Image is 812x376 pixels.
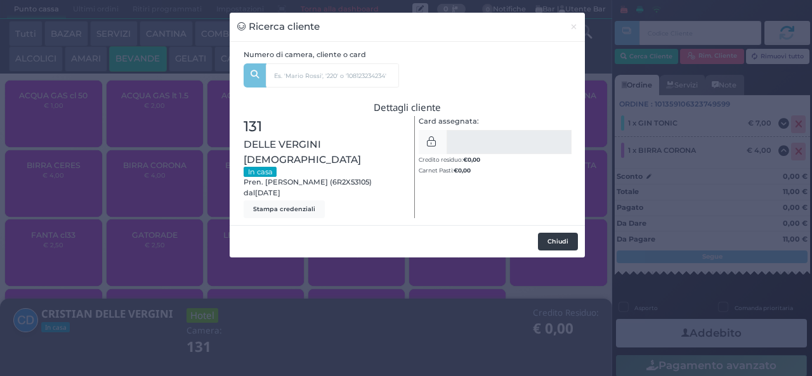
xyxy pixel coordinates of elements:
span: [DATE] [255,188,280,198]
small: Carnet Pasti: [419,167,471,174]
input: Es. 'Mario Rossi', '220' o '108123234234' [266,63,399,88]
b: € [463,156,480,163]
small: In casa [244,167,277,177]
h3: Dettagli cliente [244,102,572,113]
span: 0,00 [458,166,471,174]
span: DELLE VERGINI [DEMOGRAPHIC_DATA] [244,137,401,166]
button: Chiudi [563,13,585,41]
button: Stampa credenziali [244,200,325,218]
label: Card assegnata: [419,116,479,127]
h3: Ricerca cliente [237,20,320,34]
div: Pren. [PERSON_NAME] (6R2X53105) dal [237,116,408,218]
span: 131 [244,116,262,138]
button: Chiudi [538,233,578,250]
label: Numero di camera, cliente o card [244,49,366,60]
b: € [454,167,471,174]
span: 0,00 [468,155,480,164]
small: Credito residuo: [419,156,480,163]
span: × [570,20,578,34]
